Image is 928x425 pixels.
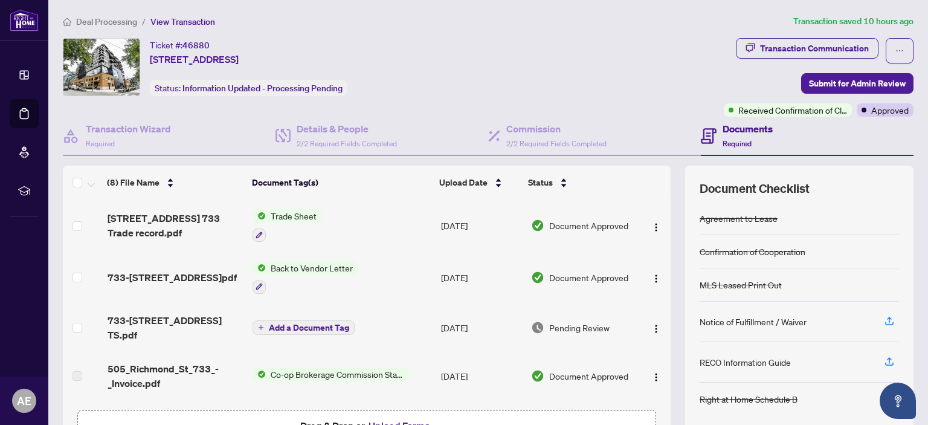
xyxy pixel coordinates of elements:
[76,16,137,27] span: Deal Processing
[531,321,544,334] img: Document Status
[436,200,526,251] td: [DATE]
[108,270,237,285] span: 733-[STREET_ADDRESS]pdf
[651,222,661,232] img: Logo
[150,80,347,96] div: Status:
[651,324,661,334] img: Logo
[549,369,628,383] span: Document Approved
[247,166,434,200] th: Document Tag(s)
[108,211,243,240] span: [STREET_ADDRESS] 733 Trade record.pdf
[549,219,628,232] span: Document Approved
[506,139,607,148] span: 2/2 Required Fields Completed
[10,9,39,31] img: logo
[142,15,146,28] li: /
[439,176,488,189] span: Upload Date
[646,366,666,386] button: Logo
[297,139,397,148] span: 2/2 Required Fields Completed
[736,38,878,59] button: Transaction Communication
[895,47,904,55] span: ellipsis
[871,103,909,117] span: Approved
[700,278,782,291] div: MLS Leased Print Out
[700,392,797,406] div: Right at Home Schedule B
[700,180,810,197] span: Document Checklist
[86,139,115,148] span: Required
[150,16,215,27] span: View Transaction
[531,271,544,284] img: Document Status
[531,219,544,232] img: Document Status
[700,212,778,225] div: Agreement to Lease
[793,15,913,28] article: Transaction saved 10 hours ago
[266,368,409,381] span: Co-op Brokerage Commission Statement
[434,166,524,200] th: Upload Date
[63,18,71,26] span: home
[760,39,869,58] div: Transaction Communication
[253,261,358,294] button: Status IconBack to Vendor Letter
[646,318,666,337] button: Logo
[646,268,666,287] button: Logo
[182,83,343,94] span: Information Updated - Processing Pending
[150,38,210,52] div: Ticket #:
[253,368,409,381] button: Status IconCo-op Brokerage Commission Statement
[436,303,526,352] td: [DATE]
[253,368,266,381] img: Status Icon
[108,362,243,391] span: 505_Richmond_St_733_-_Invoice.pdf
[523,166,635,200] th: Status
[253,209,321,242] button: Status IconTrade Sheet
[549,321,610,334] span: Pending Review
[17,392,31,409] span: AE
[297,122,397,136] h4: Details & People
[266,261,358,274] span: Back to Vendor Letter
[266,209,321,222] span: Trade Sheet
[107,176,159,189] span: (8) File Name
[738,103,847,117] span: Received Confirmation of Closing
[700,355,791,369] div: RECO Information Guide
[880,383,916,419] button: Open asap
[549,271,628,284] span: Document Approved
[646,216,666,235] button: Logo
[700,245,805,258] div: Confirmation of Cooperation
[700,315,807,328] div: Notice of Fulfillment / Waiver
[651,274,661,284] img: Logo
[258,325,264,331] span: plus
[269,323,349,332] span: Add a Document Tag
[723,139,752,148] span: Required
[108,313,243,342] span: 733-[STREET_ADDRESS] TS.pdf
[253,209,266,222] img: Status Icon
[253,261,266,274] img: Status Icon
[182,40,210,51] span: 46880
[436,251,526,303] td: [DATE]
[253,320,355,335] button: Add a Document Tag
[63,39,140,96] img: IMG-C12310032_1.jpg
[86,122,171,136] h4: Transaction Wizard
[506,122,607,136] h4: Commission
[436,352,526,400] td: [DATE]
[102,166,247,200] th: (8) File Name
[528,176,553,189] span: Status
[809,74,906,93] span: Submit for Admin Review
[651,372,661,382] img: Logo
[723,122,773,136] h4: Documents
[801,73,913,94] button: Submit for Admin Review
[150,52,239,67] span: [STREET_ADDRESS]
[531,369,544,383] img: Document Status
